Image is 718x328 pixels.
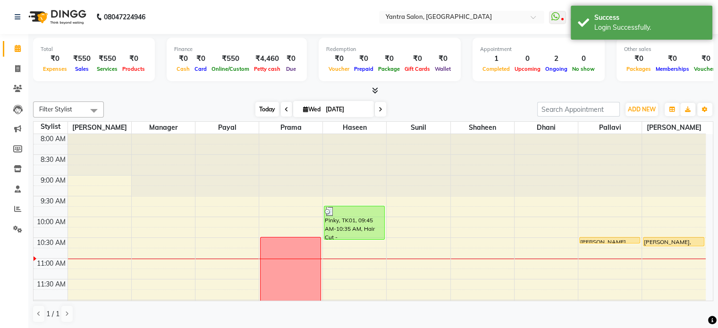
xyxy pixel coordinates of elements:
[39,196,68,206] div: 9:30 AM
[94,66,120,72] span: Services
[35,300,68,310] div: 12:00 PM
[624,66,653,72] span: Packages
[326,53,352,64] div: ₹0
[192,66,209,72] span: Card
[480,66,512,72] span: Completed
[324,206,384,239] div: Pinky, TK01, 09:45 AM-10:35 AM, Hair Cut - [DEMOGRAPHIC_DATA],[PERSON_NAME] Trim
[39,134,68,144] div: 8:00 AM
[624,53,653,64] div: ₹0
[376,66,402,72] span: Package
[402,53,432,64] div: ₹0
[387,122,450,134] span: Sunil
[69,53,94,64] div: ₹550
[594,13,705,23] div: Success
[352,53,376,64] div: ₹0
[174,53,192,64] div: ₹0
[209,66,252,72] span: Online/Custom
[195,122,259,134] span: Payal
[432,53,453,64] div: ₹0
[570,66,597,72] span: No show
[570,53,597,64] div: 0
[132,122,195,134] span: Manager
[120,66,147,72] span: Products
[209,53,252,64] div: ₹550
[41,53,69,64] div: ₹0
[35,279,68,289] div: 11:30 AM
[174,45,299,53] div: Finance
[39,155,68,165] div: 8:30 AM
[284,66,298,72] span: Due
[376,53,402,64] div: ₹0
[192,53,209,64] div: ₹0
[578,122,642,134] span: Pallavi
[326,45,453,53] div: Redemption
[73,66,91,72] span: Sales
[537,102,620,117] input: Search Appointment
[480,53,512,64] div: 1
[301,106,323,113] span: Wed
[252,66,283,72] span: Petty cash
[512,53,543,64] div: 0
[94,53,120,64] div: ₹550
[653,53,692,64] div: ₹0
[41,66,69,72] span: Expenses
[323,122,386,134] span: Haseen
[543,53,570,64] div: 2
[252,53,283,64] div: ₹4,460
[35,259,68,269] div: 11:00 AM
[104,4,145,30] b: 08047224946
[326,66,352,72] span: Voucher
[580,237,640,243] div: [PERSON_NAME], TK02, 10:30 AM-10:40 AM, Threading (₹80)
[120,53,147,64] div: ₹0
[41,45,147,53] div: Total
[432,66,453,72] span: Wallet
[480,45,597,53] div: Appointment
[68,122,131,134] span: [PERSON_NAME]
[24,4,89,30] img: logo
[35,217,68,227] div: 10:00 AM
[259,122,322,134] span: Prama
[46,309,59,319] span: 1 / 1
[283,53,299,64] div: ₹0
[323,102,370,117] input: 2025-09-03
[642,122,706,134] span: [PERSON_NAME]
[34,122,68,132] div: Stylist
[515,122,578,134] span: Dhani
[35,238,68,248] div: 10:30 AM
[643,237,703,246] div: [PERSON_NAME], TK02, 10:30 AM-10:45 AM, Hair Wash & Conditioning
[255,102,279,117] span: Today
[352,66,376,72] span: Prepaid
[653,66,692,72] span: Memberships
[39,176,68,185] div: 9:00 AM
[625,103,658,116] button: ADD NEW
[512,66,543,72] span: Upcoming
[174,66,192,72] span: Cash
[594,23,705,33] div: Login Successfully.
[543,66,570,72] span: Ongoing
[39,105,72,113] span: Filter Stylist
[451,122,514,134] span: Shaheen
[402,66,432,72] span: Gift Cards
[628,106,656,113] span: ADD NEW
